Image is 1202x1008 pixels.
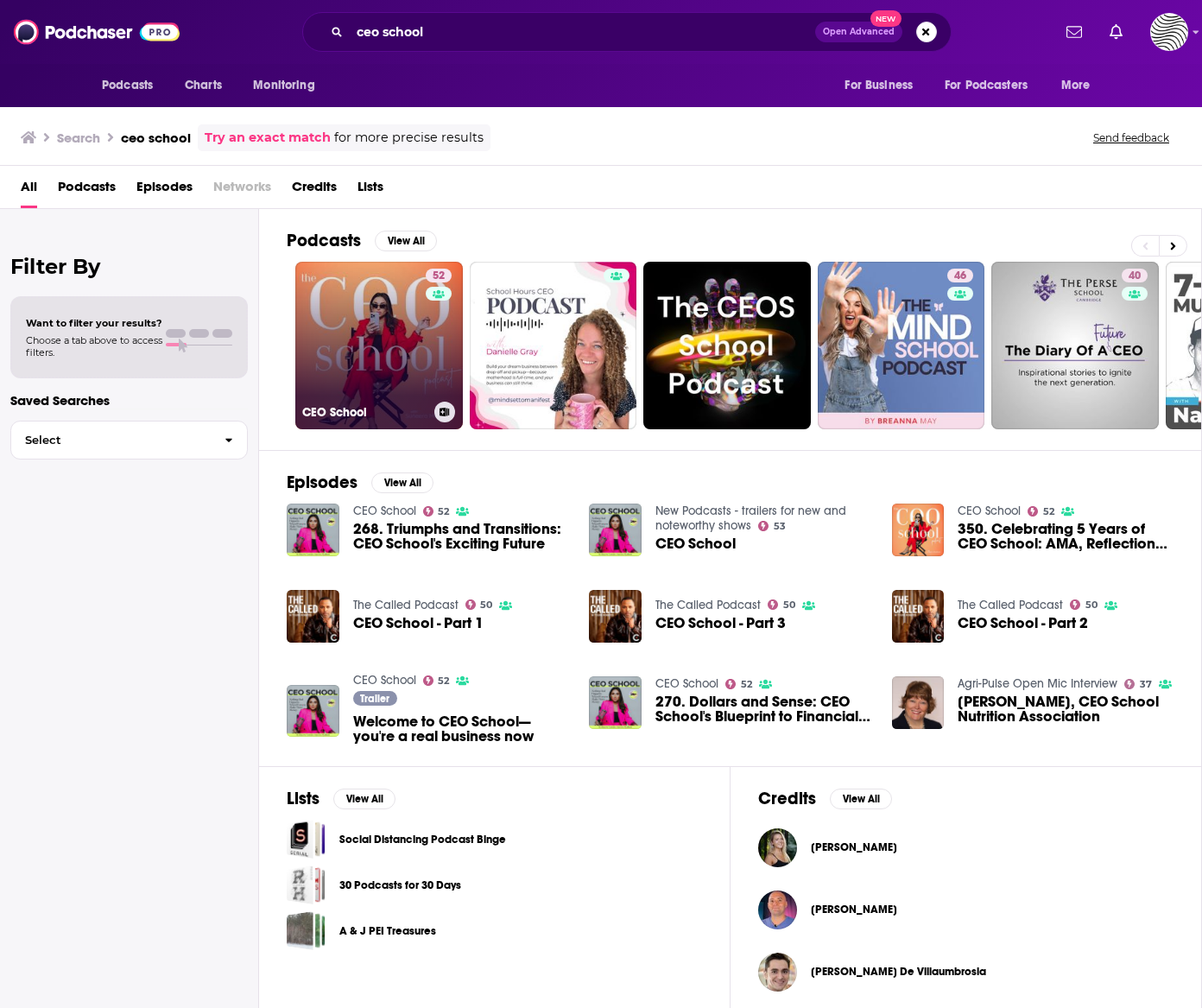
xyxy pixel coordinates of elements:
button: Select [10,421,248,460]
a: Lauren Tickner [758,828,797,867]
img: 270. Dollars and Sense: CEO School's Blueprint to Financial Health [589,676,642,729]
a: 30 Podcasts for 30 Days [287,865,326,904]
a: 46 [947,269,973,282]
span: Select [11,434,211,446]
button: open menu [1049,69,1112,102]
a: PodcastsView All [287,230,437,251]
span: For Podcasters [945,73,1028,98]
button: open menu [241,69,337,102]
img: Welcome to CEO School—you're a real business now [287,685,339,738]
a: 268. Triumphs and Transitions: CEO School's Exciting Future [287,504,339,556]
h2: Lists [287,788,319,809]
a: 53 [758,521,786,531]
a: 52 [1028,506,1054,517]
a: 40 [991,262,1159,429]
a: 268. Triumphs and Transitions: CEO School's Exciting Future [353,522,569,551]
span: 270. Dollars and Sense: CEO School's Blueprint to Financial Health [655,694,871,724]
a: 37 [1124,679,1152,689]
a: CreditsView All [758,788,892,809]
span: 52 [433,268,445,285]
a: Episodes [136,173,193,208]
span: Podcasts [58,173,116,208]
a: Agri-Pulse Open Mic Interview [958,676,1117,691]
a: The Called Podcast [655,598,761,612]
img: User Profile [1150,13,1188,51]
a: Show notifications dropdown [1103,17,1129,47]
button: View All [371,472,433,493]
span: Trailer [360,694,389,704]
a: CEO School [655,536,736,551]
span: 52 [1043,508,1054,516]
button: Carlos González De VillaumbrosiaCarlos González De Villaumbrosia [758,944,1174,999]
span: 53 [774,523,786,530]
a: CEO School [589,504,642,556]
span: [PERSON_NAME] [811,840,897,854]
img: Carlos González De Villaumbrosia [758,953,797,992]
span: 52 [438,508,449,516]
a: Credits [292,173,337,208]
button: Lauren TicknerLauren Tickner [758,820,1174,875]
span: Lists [357,173,383,208]
button: Send feedback [1088,130,1174,145]
span: 37 [1140,681,1152,688]
span: Want to filter your results? [26,317,162,329]
a: CEO School - Part 3 [655,616,786,631]
span: Choose a tab above to access filters. [26,334,162,358]
a: CEO School [353,504,416,518]
a: All [21,173,37,208]
span: [PERSON_NAME], CEO School Nutrition Association [958,694,1174,724]
img: CEO School - Part 2 [892,590,945,643]
a: The Called Podcast [958,598,1063,612]
span: 50 [480,601,492,609]
span: Monitoring [253,73,314,98]
span: CEO School - Part 2 [958,616,1088,631]
a: Welcome to CEO School—you're a real business now [353,714,569,744]
a: Social Distancing Podcast Binge [339,830,506,849]
button: open menu [90,69,175,102]
h2: Credits [758,788,816,809]
img: Joey Korenman [758,891,797,929]
a: Show notifications dropdown [1060,17,1089,47]
a: Patti Montague, CEO School Nutrition Association [958,694,1174,724]
a: CEO School - Part 1 [353,616,484,631]
span: For Business [845,73,913,98]
a: 50 [768,599,795,610]
a: CEO School [655,676,718,691]
a: ListsView All [287,788,395,809]
div: Search podcasts, credits, & more... [302,12,952,52]
a: 350. Celebrating 5 Years of CEO School: AMA, Reflections & Real Talk [958,522,1174,551]
a: 40 [1122,269,1148,282]
img: CEO School - Part 3 [589,590,642,643]
button: open menu [933,69,1053,102]
span: More [1061,73,1091,98]
span: for more precise results [334,128,484,148]
h3: Search [57,130,100,146]
button: Show profile menu [1150,13,1188,51]
span: Charts [185,73,222,98]
a: CEO School - Part 1 [287,590,339,643]
span: Networks [213,173,271,208]
button: View All [830,789,892,809]
span: New [870,10,901,27]
a: Podchaser - Follow, Share and Rate Podcasts [14,16,180,48]
span: [PERSON_NAME] De Villaumbrosia [811,965,986,979]
a: Patti Montague, CEO School Nutrition Association [892,676,945,729]
a: 50 [465,599,493,610]
span: 40 [1129,268,1141,285]
a: 52 [423,506,450,517]
a: 30 Podcasts for 30 Days [339,876,461,895]
span: Logged in as OriginalStrategies [1150,13,1188,51]
a: CEO School [958,504,1021,518]
span: [PERSON_NAME] [811,903,897,916]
